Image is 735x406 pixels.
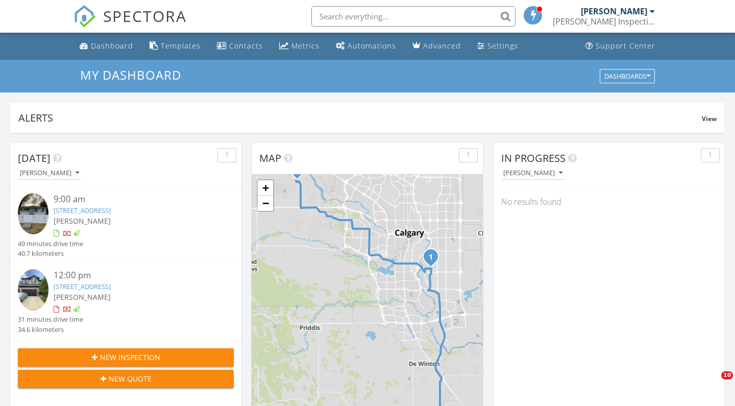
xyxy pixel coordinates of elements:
[91,41,133,51] div: Dashboard
[54,282,111,291] a: [STREET_ADDRESS]
[73,14,187,35] a: SPECTORA
[258,196,273,211] a: Zoom out
[161,41,201,51] div: Templates
[18,370,234,388] button: New Quote
[145,37,205,56] a: Templates
[494,188,725,216] div: No results found
[275,37,324,56] a: Metrics
[600,69,655,83] button: Dashboards
[473,37,522,56] a: Settings
[18,239,83,249] div: 49 minutes drive time
[100,352,160,363] span: New Inspection
[20,170,79,177] div: [PERSON_NAME]
[54,269,215,282] div: 12:00 pm
[80,66,181,83] span: My Dashboard
[503,170,562,177] div: [PERSON_NAME]
[213,37,267,56] a: Contacts
[109,373,152,384] span: New Quote
[103,5,187,27] span: SPECTORA
[18,193,48,234] img: 9533142%2Fcover_photos%2FpUJazHAAmab0uxYmeHsn%2Fsmall.jpeg
[18,249,83,258] div: 40.7 kilometers
[18,348,234,367] button: New Inspection
[501,151,566,165] span: In Progress
[721,371,733,379] span: 10
[291,41,320,51] div: Metrics
[332,37,400,56] a: Automations (Basic)
[311,6,516,27] input: Search everything...
[487,41,518,51] div: Settings
[604,73,650,80] div: Dashboards
[18,166,81,180] button: [PERSON_NAME]
[702,114,717,123] span: View
[18,325,83,335] div: 34.6 kilometers
[54,216,111,226] span: [PERSON_NAME]
[54,206,111,215] a: [STREET_ADDRESS]
[596,41,655,51] div: Support Center
[348,41,396,51] div: Automations
[18,193,234,258] a: 9:00 am [STREET_ADDRESS] [PERSON_NAME] 49 minutes drive time 40.7 kilometers
[76,37,137,56] a: Dashboard
[73,5,96,28] img: The Best Home Inspection Software - Spectora
[18,315,83,324] div: 31 minutes drive time
[54,292,111,302] span: [PERSON_NAME]
[581,37,659,56] a: Support Center
[429,254,433,261] i: 1
[581,6,647,16] div: [PERSON_NAME]
[18,151,51,165] span: [DATE]
[408,37,465,56] a: Advanced
[18,269,48,311] img: 9546420%2Fcover_photos%2F2obTPK4lwXUPtYMbJSm2%2Fsmall.jpeg
[501,166,565,180] button: [PERSON_NAME]
[259,151,281,165] span: Map
[553,16,655,27] div: Samson Inspections
[229,41,263,51] div: Contacts
[297,169,303,175] div: 39 Country Lane Terrace, Calgary Alberta T3Z 1H8
[423,41,461,51] div: Advanced
[431,256,437,262] div: 7440 25 St SE, Calgary, AB T2C 1A2
[54,193,215,206] div: 9:00 am
[18,269,234,335] a: 12:00 pm [STREET_ADDRESS] [PERSON_NAME] 31 minutes drive time 34.6 kilometers
[258,180,273,196] a: Zoom in
[700,371,725,396] iframe: Intercom live chat
[18,111,702,125] div: Alerts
